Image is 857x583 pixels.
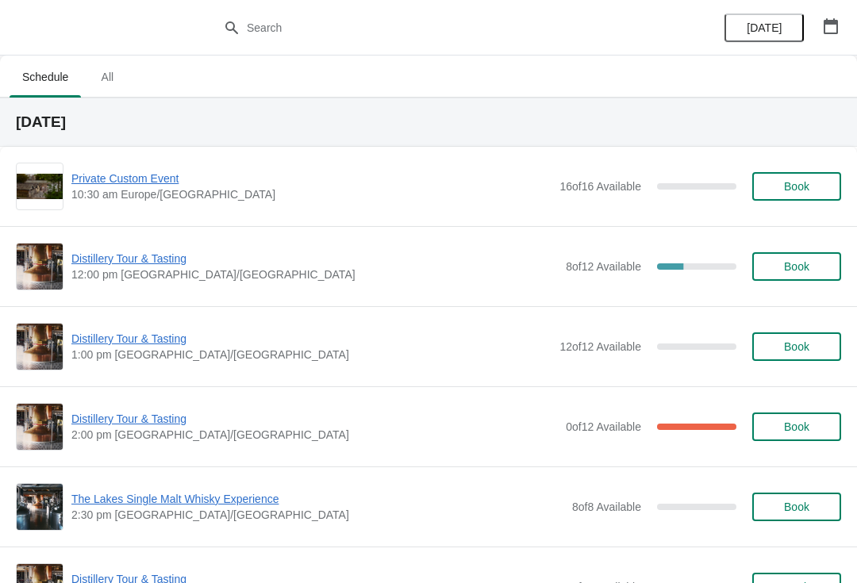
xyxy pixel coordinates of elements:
img: Private Custom Event | | 10:30 am Europe/London [17,174,63,200]
span: Book [784,260,809,273]
button: Book [752,412,841,441]
span: Book [784,340,809,353]
button: Book [752,252,841,281]
span: Book [784,420,809,433]
span: Book [784,501,809,513]
span: 16 of 16 Available [559,180,641,193]
span: 2:00 pm [GEOGRAPHIC_DATA]/[GEOGRAPHIC_DATA] [71,427,558,443]
span: Private Custom Event [71,171,551,186]
img: Distillery Tour & Tasting | | 12:00 pm Europe/London [17,244,63,290]
span: 12 of 12 Available [559,340,641,353]
button: Book [752,493,841,521]
span: 10:30 am Europe/[GEOGRAPHIC_DATA] [71,186,551,202]
input: Search [246,13,643,42]
img: Distillery Tour & Tasting | | 2:00 pm Europe/London [17,404,63,450]
img: Distillery Tour & Tasting | | 1:00 pm Europe/London [17,324,63,370]
span: 12:00 pm [GEOGRAPHIC_DATA]/[GEOGRAPHIC_DATA] [71,267,558,282]
span: Schedule [10,63,81,91]
span: 0 of 12 Available [566,420,641,433]
span: Distillery Tour & Tasting [71,411,558,427]
span: [DATE] [747,21,782,34]
button: Book [752,332,841,361]
button: [DATE] [724,13,804,42]
span: The Lakes Single Malt Whisky Experience [71,491,564,507]
button: Book [752,172,841,201]
span: 8 of 12 Available [566,260,641,273]
span: Distillery Tour & Tasting [71,251,558,267]
span: 2:30 pm [GEOGRAPHIC_DATA]/[GEOGRAPHIC_DATA] [71,507,564,523]
img: The Lakes Single Malt Whisky Experience | | 2:30 pm Europe/London [17,484,63,530]
span: All [87,63,127,91]
span: 8 of 8 Available [572,501,641,513]
span: 1:00 pm [GEOGRAPHIC_DATA]/[GEOGRAPHIC_DATA] [71,347,551,362]
span: Distillery Tour & Tasting [71,331,551,347]
span: Book [784,180,809,193]
h2: [DATE] [16,114,841,130]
